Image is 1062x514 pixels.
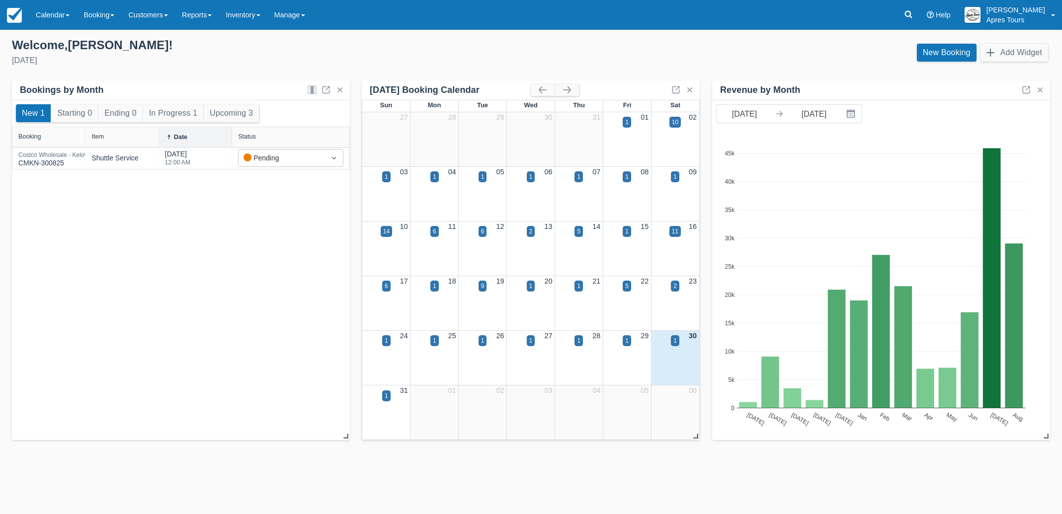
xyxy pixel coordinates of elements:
div: 2 [673,282,677,291]
div: 1 [433,282,436,291]
button: Upcoming 3 [204,104,259,122]
button: In Progress 1 [143,104,203,122]
input: Start Date [717,105,772,123]
a: 30 [544,113,552,121]
a: 31 [592,113,600,121]
div: 12:00 AM [165,159,190,165]
a: 21 [592,277,600,285]
div: Pending [244,152,320,163]
a: 24 [400,332,408,340]
a: 04 [592,386,600,394]
a: 31 [400,386,408,394]
span: Dropdown icon [329,153,339,163]
div: Shuttle Service [91,153,138,163]
a: 07 [592,168,600,176]
div: 1 [433,336,436,345]
div: 10 [672,118,678,127]
img: checkfront-main-nav-mini-logo.png [7,8,22,23]
div: Welcome , [PERSON_NAME] ! [12,38,523,53]
div: Item [91,133,104,140]
a: 28 [592,332,600,340]
span: Fri [623,101,632,109]
div: 1 [481,172,485,181]
a: 16 [689,222,697,230]
a: 26 [496,332,504,340]
a: 11 [448,222,456,230]
div: 1 [529,282,533,291]
a: 23 [689,277,697,285]
a: 01 [448,386,456,394]
button: Ending 0 [98,104,142,122]
div: 1 [577,336,580,345]
a: 20 [544,277,552,285]
div: Bookings by Month [20,84,104,96]
button: Starting 0 [51,104,98,122]
div: 1 [529,336,533,345]
a: 27 [400,113,408,121]
a: 05 [496,168,504,176]
a: 18 [448,277,456,285]
div: 1 [577,172,580,181]
a: 12 [496,222,504,230]
a: 29 [641,332,649,340]
span: Tue [477,101,488,109]
i: Help [927,11,934,18]
div: 9 [481,282,485,291]
div: 1 [625,172,629,181]
a: 19 [496,277,504,285]
div: 11 [672,227,678,236]
a: 08 [641,168,649,176]
div: 1 [625,118,629,127]
a: 06 [689,386,697,394]
a: 03 [544,386,552,394]
div: [DATE] [12,55,523,67]
div: 14 [383,227,390,236]
a: 14 [592,222,600,230]
img: A1 [965,7,980,23]
div: 1 [577,282,580,291]
div: 5 [625,282,629,291]
a: 27 [544,332,552,340]
div: 1 [385,336,388,345]
button: Add Widget [980,44,1048,62]
a: 09 [689,168,697,176]
button: Interact with the calendar and add the check-in date for your trip. [842,105,862,123]
a: 05 [641,386,649,394]
a: 29 [496,113,504,121]
span: Thu [573,101,585,109]
div: Date [174,134,187,141]
div: 1 [529,172,533,181]
p: Apres Tours [986,15,1045,25]
span: Sat [670,101,680,109]
p: [PERSON_NAME] [986,5,1045,15]
a: 02 [496,386,504,394]
div: Costco Wholesale - Kelowna #1578 [18,152,114,158]
div: Status [238,133,256,140]
a: 15 [641,222,649,230]
div: 6 [385,282,388,291]
div: 5 [577,227,580,236]
a: 03 [400,168,408,176]
div: Revenue by Month [720,84,800,96]
div: 6 [433,227,436,236]
a: 04 [448,168,456,176]
div: 2 [529,227,533,236]
a: 10 [400,222,408,230]
a: 01 [641,113,649,121]
div: [DATE] [165,149,190,171]
a: 22 [641,277,649,285]
div: 1 [625,336,629,345]
span: Sun [380,101,392,109]
a: 17 [400,277,408,285]
a: 02 [689,113,697,121]
a: 28 [448,113,456,121]
div: 1 [385,172,388,181]
div: 1 [481,336,485,345]
div: [DATE] Booking Calendar [370,84,531,96]
a: 06 [544,168,552,176]
span: Mon [428,101,441,109]
div: Booking [18,133,41,140]
input: End Date [786,105,842,123]
div: 6 [481,227,485,236]
a: 13 [544,222,552,230]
